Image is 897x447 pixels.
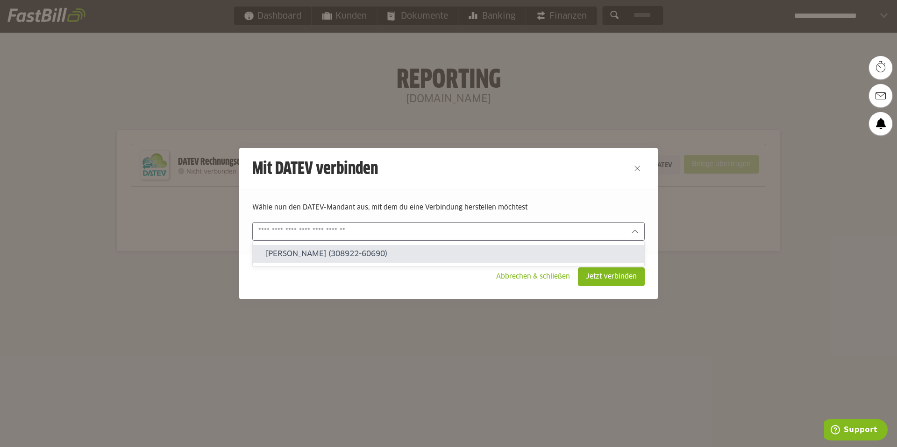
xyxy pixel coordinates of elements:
[824,419,888,442] iframe: Öffnet ein Widget, in dem Sie weitere Informationen finden
[253,245,644,263] sl-option: [PERSON_NAME] (308922-60690)
[488,267,578,286] sl-button: Abbrechen & schließen
[252,203,645,213] p: Wähle nun den DATEV-Mandant aus, mit dem du eine Verbindung herstellen möchtest
[578,267,645,286] sl-button: Jetzt verbinden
